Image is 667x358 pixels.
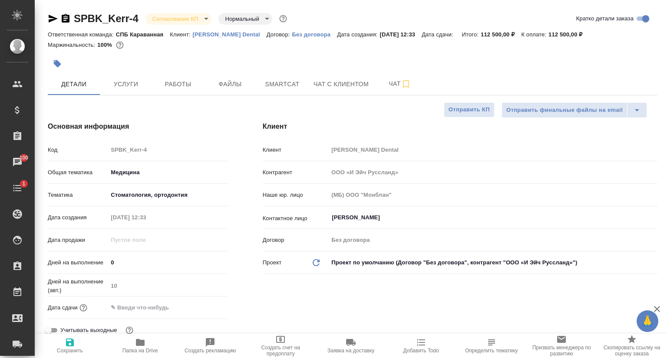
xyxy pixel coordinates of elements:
div: Согласование КП [218,13,272,25]
span: Создать рекламацию [185,348,236,354]
span: Учитывать выходные [60,326,117,335]
button: Open [653,217,654,218]
span: Smartcat [261,79,303,90]
p: К оплате: [521,31,548,38]
span: Определить тематику [465,348,518,354]
a: Без договора [292,30,337,38]
p: 112 500,00 ₽ [481,31,521,38]
button: 0.00 RUB; [114,39,125,51]
p: Код [48,146,108,154]
p: Маржинальность: [48,42,97,48]
span: Чат [379,78,421,89]
span: Услуги [105,79,147,90]
h4: Основная информация [48,121,228,132]
button: Призвать менеджера по развитию [526,334,597,358]
span: Призвать менеджера по развитию [532,345,591,357]
button: Согласование КП [150,15,201,23]
span: Создать счет на предоплату [251,345,310,357]
span: Отправить финальные файлы на email [506,105,623,115]
p: 100% [97,42,114,48]
p: Дней на выполнение (авт.) [48,277,108,295]
span: 🙏 [640,312,655,330]
p: Контактное лицо [263,214,329,223]
button: 🙏 [637,310,658,332]
p: Ответственная команда: [48,31,116,38]
a: 1 [2,177,33,199]
div: Медицина [108,165,228,180]
button: Добавить тэг [48,54,67,73]
p: [PERSON_NAME] Dental [193,31,267,38]
button: Отправить финальные файлы на email [502,102,627,118]
p: Дата создания [48,213,108,222]
div: Стоматология, ортодонтия [108,188,228,202]
p: Наше юр. лицо [263,191,329,199]
p: Тематика [48,191,108,199]
button: Определить тематику [456,334,527,358]
button: Скопировать ссылку для ЯМессенджера [48,13,58,24]
span: Заявка на доставку [327,348,374,354]
span: Кратко детали заказа [576,14,634,23]
a: [PERSON_NAME] Dental [193,30,267,38]
p: Договор: [267,31,292,38]
input: Пустое поле [328,234,657,246]
p: Проект [263,258,282,267]
p: Договор [263,236,329,244]
button: Папка на Drive [105,334,175,358]
input: Пустое поле [108,280,228,292]
button: Создать счет на предоплату [245,334,316,358]
p: [DATE] 12:33 [380,31,422,38]
input: Пустое поле [108,211,184,224]
p: Клиент [263,146,329,154]
button: Заявка на доставку [316,334,386,358]
span: 100 [14,153,34,162]
input: Пустое поле [328,189,657,201]
span: 1 [17,179,30,188]
button: Нормальный [223,15,262,23]
svg: Подписаться [401,79,411,89]
button: Создать рекламацию [175,334,246,358]
p: Дней на выполнение [48,258,108,267]
p: Дата продажи [48,236,108,244]
p: Итого: [462,31,481,38]
span: Файлы [209,79,251,90]
button: Сохранить [35,334,105,358]
span: Сохранить [57,348,83,354]
input: Пустое поле [108,143,228,156]
p: 112 500,00 ₽ [548,31,589,38]
p: СПБ Караванная [116,31,170,38]
p: Общая тематика [48,168,108,177]
button: Выбери, если сб и вс нужно считать рабочими днями для выполнения заказа. [124,325,135,336]
a: 100 [2,151,33,173]
span: Добавить Todo [403,348,439,354]
input: Пустое поле [328,166,657,179]
span: Отправить КП [449,105,490,115]
div: Согласование КП [145,13,211,25]
input: Пустое поле [328,143,657,156]
button: Добавить Todo [386,334,456,358]
p: Дата создания: [337,31,380,38]
button: Если добавить услуги и заполнить их объемом, то дата рассчитается автоматически [78,302,89,313]
p: Дата сдачи [48,303,78,312]
button: Отправить КП [444,102,495,117]
button: Скопировать ссылку на оценку заказа [597,334,667,358]
div: split button [502,102,647,118]
p: Дата сдачи: [422,31,455,38]
span: Работы [157,79,199,90]
span: Чат с клиентом [314,79,369,90]
div: Проект по умолчанию (Договор "Без договора", контрагент "ООО «И Эйч Руссланд»") [328,255,657,270]
p: Без договора [292,31,337,38]
span: Папка на Drive [122,348,158,354]
span: Скопировать ссылку на оценку заказа [602,345,662,357]
a: SPBK_Kerr-4 [74,13,139,24]
input: ✎ Введи что-нибудь [108,301,184,314]
span: Детали [53,79,95,90]
p: Клиент: [170,31,192,38]
h4: Клиент [263,121,657,132]
input: Пустое поле [108,234,184,246]
p: Контрагент [263,168,329,177]
button: Скопировать ссылку [60,13,71,24]
button: Доп статусы указывают на важность/срочность заказа [277,13,289,24]
input: ✎ Введи что-нибудь [108,256,228,269]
